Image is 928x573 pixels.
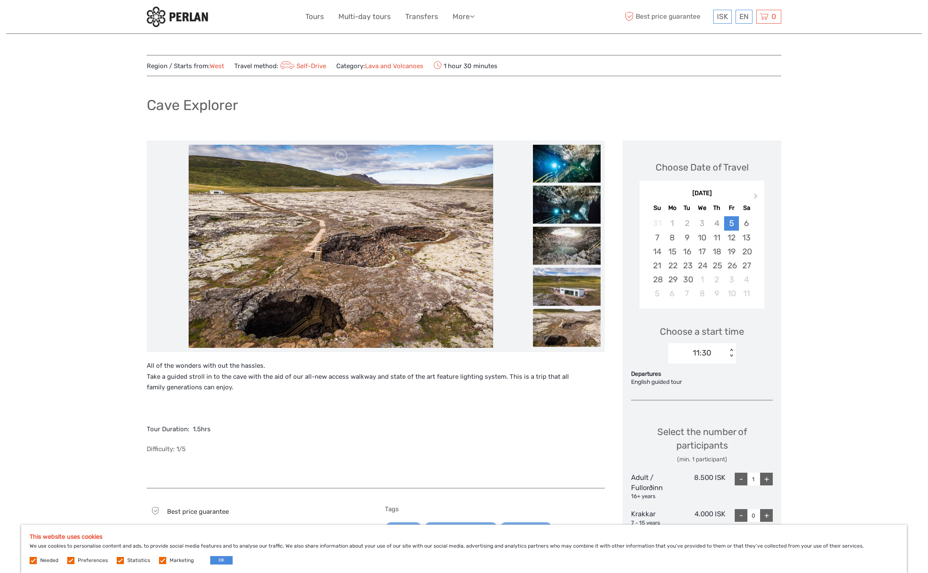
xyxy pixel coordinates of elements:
div: Departures [631,370,773,378]
div: (min. 1 participant) [631,455,773,464]
a: West [210,62,224,70]
div: Choose Thursday, September 25th, 2025 [709,259,724,273]
div: Choose Friday, September 5th, 2025 [724,216,739,230]
div: Choose Thursday, September 11th, 2025 [709,231,724,245]
div: Su [650,202,664,214]
div: Adult / Fullorðinn [631,473,678,501]
div: Choose Wednesday, October 1st, 2025 [695,273,709,286]
div: Choose Saturday, September 6th, 2025 [739,216,754,230]
div: Choose Monday, September 22nd, 2025 [665,259,680,273]
div: Choose Wednesday, October 8th, 2025 [695,286,709,300]
div: Choose Saturday, September 20th, 2025 [739,245,754,259]
button: Open LiveChat chat widget [97,13,107,23]
a: Transfers [405,11,438,23]
button: OK [210,556,233,565]
div: 16+ years [631,493,678,501]
button: Next Month [750,191,763,205]
p: Tour Duration: 1.5hrs [147,424,605,435]
span: 0 [770,12,777,21]
div: Choose Sunday, October 5th, 2025 [650,286,664,300]
div: Choose Monday, September 8th, 2025 [665,231,680,245]
div: Mo [665,202,680,214]
div: Select the number of participants [631,425,773,464]
div: 11:30 [693,347,711,358]
div: Choose Monday, September 29th, 2025 [665,273,680,286]
img: 288-6a22670a-0f57-43d8-a107-52fbc9b92f2c_logo_small.jpg [147,6,208,27]
h5: Difficulty: 1/5 [147,445,605,453]
div: Choose Monday, September 15th, 2025 [665,245,680,259]
div: Choose Tuesday, October 7th, 2025 [680,286,695,300]
a: Afternoon, Evening & Night [425,522,497,533]
div: Not available Thursday, September 4th, 2025 [709,216,724,230]
div: Choose Thursday, September 18th, 2025 [709,245,724,259]
div: Fr [724,202,739,214]
div: Choose Monday, October 6th, 2025 [665,286,680,300]
label: Statistics [127,557,150,564]
img: 48b3249a993a4e018f0910822b88e500_slider_thumbnail.jpeg [533,186,601,224]
span: 1 hour 30 minutes [434,60,497,72]
div: Choose Sunday, September 14th, 2025 [650,245,664,259]
div: Choose Saturday, October 11th, 2025 [739,286,754,300]
div: 8.500 ISK [678,473,726,501]
div: month 2025-09 [642,216,761,300]
div: Choose Tuesday, September 23rd, 2025 [680,259,695,273]
div: Choose Tuesday, September 16th, 2025 [680,245,695,259]
div: Choose Saturday, September 13th, 2025 [739,231,754,245]
div: We use cookies to personalise content and ads, to provide social media features and to analyse ou... [21,525,907,573]
div: Th [709,202,724,214]
div: Not available Wednesday, September 3rd, 2025 [695,216,709,230]
span: Best price guarantee [167,508,229,515]
div: English guided tour [631,378,773,386]
span: Category: [336,62,423,71]
div: Choose Saturday, September 27th, 2025 [739,259,754,273]
div: Choose Friday, October 3rd, 2025 [724,273,739,286]
label: Needed [40,557,58,564]
h5: This website uses cookies [30,533,898,540]
div: Choose Sunday, September 28th, 2025 [650,273,664,286]
div: 4.000 ISK [678,509,726,527]
div: Not available Sunday, August 31st, 2025 [650,216,664,230]
div: Krakkar [631,509,678,527]
div: Not available Monday, September 1st, 2025 [665,216,680,230]
a: Outdoor Activities [500,522,552,533]
div: 7 - 15 years [631,519,678,527]
div: Choose Tuesday, September 30th, 2025 [680,273,695,286]
div: - [735,473,747,485]
span: Choose a start time [660,325,744,338]
div: EN [736,10,752,24]
div: + [760,509,773,522]
span: Region / Starts from: [147,62,224,71]
img: ca3a03e6ee3a440da7ca576437e68b12_main_slider.jpeg [189,145,493,348]
img: ca3a03e6ee3a440da7ca576437e68b12_slider_thumbnail.jpeg [533,309,601,347]
div: Choose Thursday, October 2nd, 2025 [709,273,724,286]
a: Self-Drive [278,62,326,70]
div: + [760,473,773,485]
div: Choose Friday, September 26th, 2025 [724,259,739,273]
div: Choose Wednesday, September 17th, 2025 [695,245,709,259]
div: < > [728,349,735,358]
div: Choose Friday, September 19th, 2025 [724,245,739,259]
a: Lava and Volcanoes [365,62,423,70]
div: [DATE] [640,189,764,198]
h1: Cave Explorer [147,96,238,114]
div: Not available Tuesday, September 2nd, 2025 [680,216,695,230]
div: Choose Sunday, September 21st, 2025 [650,259,664,273]
div: - [735,509,747,522]
a: Lava Caves [386,522,421,533]
div: Choose Sunday, September 7th, 2025 [650,231,664,245]
span: Best price guarantee [623,10,711,24]
img: 34d25450b5884254ab390378f82578b8_slider_thumbnail.jpeg [533,227,601,265]
div: Choose Friday, September 12th, 2025 [724,231,739,245]
p: We're away right now. Please check back later! [12,15,96,22]
label: Preferences [78,557,108,564]
span: Travel method: [234,60,326,72]
div: Choose Friday, October 10th, 2025 [724,286,739,300]
a: Multi-day tours [338,11,391,23]
div: Choose Date of Travel [656,161,749,174]
span: ISK [717,12,728,21]
div: Choose Saturday, October 4th, 2025 [739,273,754,286]
div: Tu [680,202,695,214]
h5: Tags [385,505,605,513]
a: Tours [305,11,324,23]
div: Choose Wednesday, September 10th, 2025 [695,231,709,245]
